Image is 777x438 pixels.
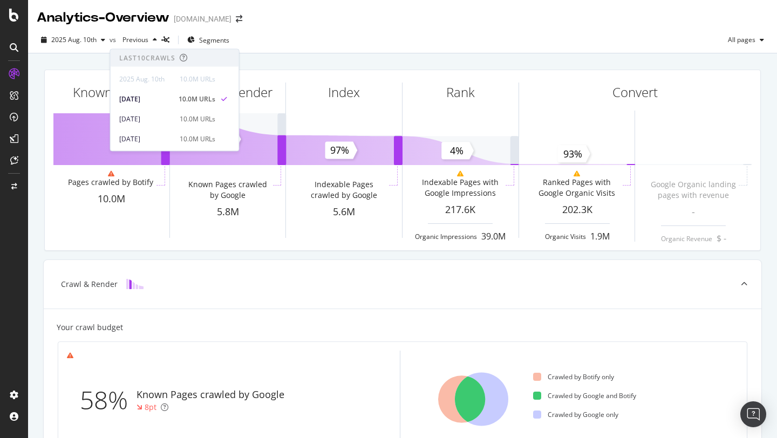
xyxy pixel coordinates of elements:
div: [DATE] [119,94,172,104]
button: 2025 Aug. 10th [37,31,110,49]
div: Crawled by Google and Botify [533,391,636,400]
span: 2025 Aug. 10th [51,35,97,44]
button: Previous [118,31,161,49]
div: Crawled by Google only [533,410,618,419]
div: Organic Impressions [415,232,477,241]
div: Indexable Pages with Google Impressions [417,177,503,199]
div: 10.0M URLs [179,94,215,104]
div: Pages crawled by Botify [68,177,153,188]
div: arrow-right-arrow-left [236,15,242,23]
div: 8pt [145,402,156,413]
span: Previous [118,35,148,44]
div: Open Intercom Messenger [740,401,766,427]
div: Known Pages [73,83,149,101]
div: 5.8M [170,205,286,219]
button: Segments [183,31,234,49]
div: 5.6M [286,205,402,219]
div: 2025 Aug. 10th [119,74,173,84]
div: Crawled by Botify only [533,372,614,381]
div: Rank [446,83,475,101]
div: Analytics - Overview [37,9,169,27]
div: 217.6K [403,203,519,217]
div: 10.0M URLs [180,74,215,84]
div: Last 10 Crawls [119,53,175,63]
div: Crawl & Render [61,279,118,290]
div: Known Pages crawled by Google [184,179,270,201]
div: Your crawl budget [57,322,123,333]
span: All pages [724,35,755,44]
span: Segments [199,36,229,45]
div: Indexable Pages crawled by Google [301,179,387,201]
div: [DOMAIN_NAME] [174,13,231,24]
div: [DATE] [119,134,173,143]
div: 58% [80,382,137,418]
div: Known Pages crawled by Google [137,388,284,402]
div: 10.0M URLs [180,114,215,124]
div: 10.0M [53,192,169,206]
div: 10.0M URLs [180,134,215,143]
div: 39.0M [481,230,506,243]
div: [DATE] [119,114,173,124]
button: All pages [724,31,768,49]
img: block-icon [126,279,144,289]
span: vs [110,35,118,44]
div: Index [328,83,360,101]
